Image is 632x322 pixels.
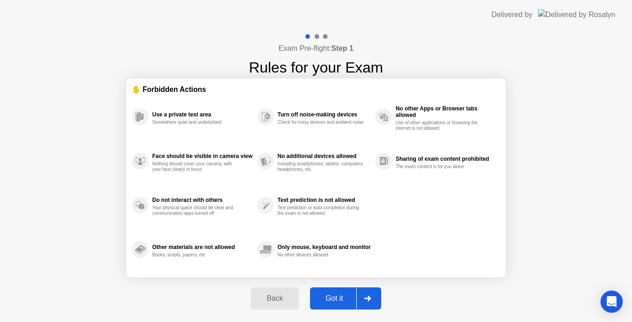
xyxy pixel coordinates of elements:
[278,244,371,250] div: Only mouse, keyboard and monitor
[152,244,253,250] div: Other materials are not allowed
[152,111,253,118] div: Use a private test area
[491,9,533,20] div: Delivered by
[251,287,298,310] button: Back
[278,205,365,216] div: Text prediction or auto-completion during the exam is not allowed
[152,120,240,125] div: Somewhere quiet and undisturbed
[278,197,371,203] div: Text prediction is not allowed
[152,161,240,172] div: Nothing should cover your camera, with your face clearly in focus
[396,164,483,170] div: The exam content is for you alone
[152,205,240,216] div: Your physical space should be clear and communication apps turned off
[279,43,353,54] h4: Exam Pre-flight:
[278,120,365,125] div: Check for noisy devices and ambient noise
[152,197,253,203] div: Do not interact with others
[249,56,383,79] h1: Rules for your Exam
[278,111,371,118] div: Turn off noise-making devices
[310,287,381,310] button: Got it
[254,294,296,303] div: Back
[601,291,623,313] div: Open Intercom Messenger
[278,153,371,159] div: No additional devices allowed
[278,252,365,258] div: No other devices allowed
[538,9,615,20] img: Delivered by Rosalyn
[313,294,356,303] div: Got it
[278,161,365,172] div: Including smartphones, tablets, computers, headphones, etc.
[331,44,353,52] b: Step 1
[396,120,483,131] div: Use of other applications or browsing the internet is not allowed
[152,252,240,258] div: Books, scripts, papers, etc
[132,84,500,95] div: ✋ Forbidden Actions
[396,156,496,162] div: Sharing of exam content prohibited
[396,105,496,118] div: No other Apps or Browser tabs allowed
[152,153,253,159] div: Face should be visible in camera view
